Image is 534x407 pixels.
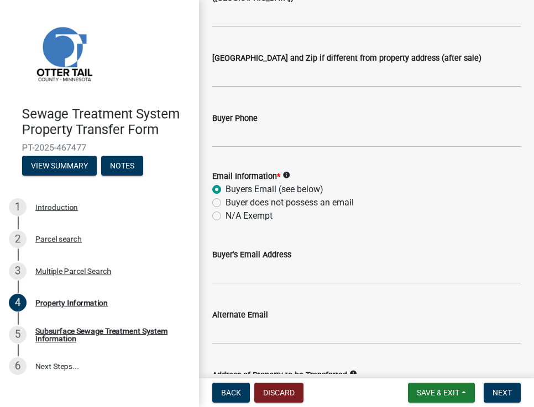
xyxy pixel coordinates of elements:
wm-modal-confirm: Notes [101,162,143,171]
button: Next [484,383,521,403]
div: Multiple Parcel Search [35,267,111,275]
div: 6 [9,357,27,375]
label: Email Information [212,173,280,181]
div: Property Information [35,299,108,306]
label: Buyers Email (see below) [226,183,323,196]
h4: Sewage Treatment System Property Transfer Form [22,106,190,138]
div: Parcel search [35,235,82,243]
label: N/A Exempt [226,209,273,223]
span: Back [221,388,241,397]
button: Save & Exit [408,383,475,403]
span: PT-2025-467477 [22,142,177,153]
label: [GEOGRAPHIC_DATA] and Zip if different from property address (after sale) [212,55,481,62]
button: Discard [254,383,303,403]
img: Otter Tail County, Minnesota [22,12,105,94]
button: Back [212,383,250,403]
i: info [349,370,357,378]
div: Subsurface Sewage Treatment System Information [35,327,181,342]
span: Save & Exit [417,388,459,397]
div: 5 [9,326,27,343]
label: Address of Property to be Transferred [212,372,347,379]
label: Alternate Email [212,311,268,319]
div: 1 [9,198,27,216]
div: Introduction [35,203,78,211]
div: 4 [9,294,27,311]
label: Buyer Phone [212,115,258,123]
span: Next [493,388,512,397]
label: Buyer's Email Address [212,251,291,259]
div: 2 [9,230,27,248]
i: info [282,171,290,179]
button: View Summary [22,156,97,176]
div: 3 [9,262,27,280]
wm-modal-confirm: Summary [22,162,97,171]
button: Notes [101,156,143,176]
label: Buyer does not possess an email [226,196,354,209]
